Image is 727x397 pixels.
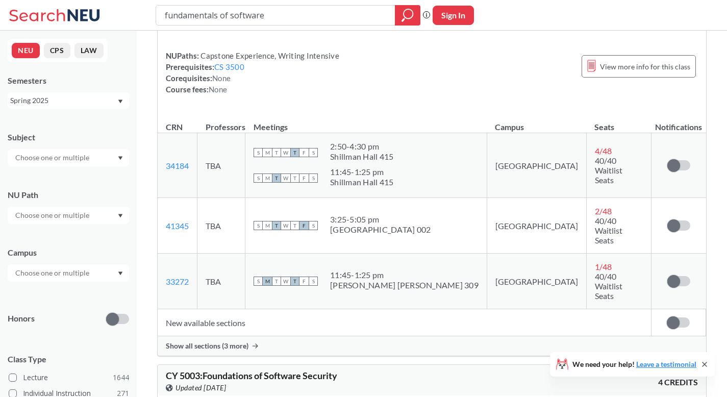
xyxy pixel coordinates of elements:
button: NEU [12,43,40,58]
td: New available sections [158,309,651,336]
span: F [299,173,309,183]
span: 40/40 Waitlist Seats [595,216,622,245]
span: T [290,277,299,286]
span: CY 5003 : Foundations of Software Security [166,370,337,381]
span: S [254,148,263,157]
th: Meetings [245,111,487,133]
span: We need your help! [572,361,696,368]
svg: Dropdown arrow [118,100,123,104]
button: CPS [44,43,70,58]
label: Lecture [9,371,129,384]
div: Dropdown arrow [8,264,129,282]
div: Dropdown arrow [8,149,129,166]
th: Professors [197,111,245,133]
div: [PERSON_NAME] [PERSON_NAME] 309 [330,280,479,290]
span: 2 / 48 [595,206,612,216]
svg: Dropdown arrow [118,271,123,276]
span: View more info for this class [600,60,690,73]
span: S [254,277,263,286]
div: 11:45 - 1:25 pm [330,167,393,177]
th: Campus [487,111,586,133]
span: S [309,173,318,183]
span: F [299,221,309,230]
span: T [272,148,281,157]
span: Updated [DATE] [176,382,226,393]
div: 3:25 - 5:05 pm [330,214,431,225]
td: [GEOGRAPHIC_DATA] [487,198,586,254]
a: 33272 [166,277,189,286]
span: 40/40 Waitlist Seats [595,156,622,185]
input: Choose one or multiple [10,267,96,279]
div: Spring 2025 [10,95,117,106]
div: Campus [8,247,129,258]
span: Capstone Experience, Writing Intensive [199,51,339,60]
span: S [309,277,318,286]
button: LAW [74,43,104,58]
span: W [281,221,290,230]
svg: Dropdown arrow [118,156,123,160]
span: None [209,85,227,94]
a: 41345 [166,221,189,231]
div: 2:50 - 4:30 pm [330,141,393,152]
a: Leave a testimonial [636,360,696,368]
button: Sign In [433,6,474,25]
span: T [272,221,281,230]
span: W [281,173,290,183]
span: W [281,277,290,286]
span: W [281,148,290,157]
span: M [263,173,272,183]
span: T [272,173,281,183]
span: M [263,277,272,286]
span: T [290,173,299,183]
input: Choose one or multiple [10,152,96,164]
span: Show all sections (3 more) [166,341,248,351]
input: Class, professor, course number, "phrase" [164,7,388,24]
span: 4 CREDITS [658,377,698,388]
span: Class Type [8,354,129,365]
div: Semesters [8,75,129,86]
input: Choose one or multiple [10,209,96,221]
td: [GEOGRAPHIC_DATA] [487,254,586,309]
th: Seats [586,111,651,133]
span: None [212,73,231,83]
span: M [263,148,272,157]
div: Show all sections (3 more) [158,336,706,356]
span: T [290,148,299,157]
a: 34184 [166,161,189,170]
span: M [263,221,272,230]
div: CRN [166,121,183,133]
span: F [299,148,309,157]
div: NUPaths: Prerequisites: Corequisites: Course fees: [166,50,339,95]
div: Subject [8,132,129,143]
div: NU Path [8,189,129,201]
th: Notifications [651,111,706,133]
p: Honors [8,313,35,325]
span: S [254,173,263,183]
div: 11:45 - 1:25 pm [330,270,479,280]
td: [GEOGRAPHIC_DATA] [487,133,586,198]
span: 4 / 48 [595,146,612,156]
span: S [309,148,318,157]
span: 1644 [113,372,129,383]
td: TBA [197,198,245,254]
span: 40/40 Waitlist Seats [595,271,622,301]
div: Dropdown arrow [8,207,129,224]
span: T [272,277,281,286]
span: S [309,221,318,230]
td: TBA [197,133,245,198]
a: CS 3500 [214,62,244,71]
div: Spring 2025Dropdown arrow [8,92,129,109]
span: 1 / 48 [595,262,612,271]
svg: magnifying glass [402,8,414,22]
span: S [254,221,263,230]
div: magnifying glass [395,5,420,26]
div: [GEOGRAPHIC_DATA] 002 [330,225,431,235]
div: Shillman Hall 415 [330,177,393,187]
td: TBA [197,254,245,309]
span: F [299,277,309,286]
span: T [290,221,299,230]
div: Shillman Hall 415 [330,152,393,162]
svg: Dropdown arrow [118,214,123,218]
